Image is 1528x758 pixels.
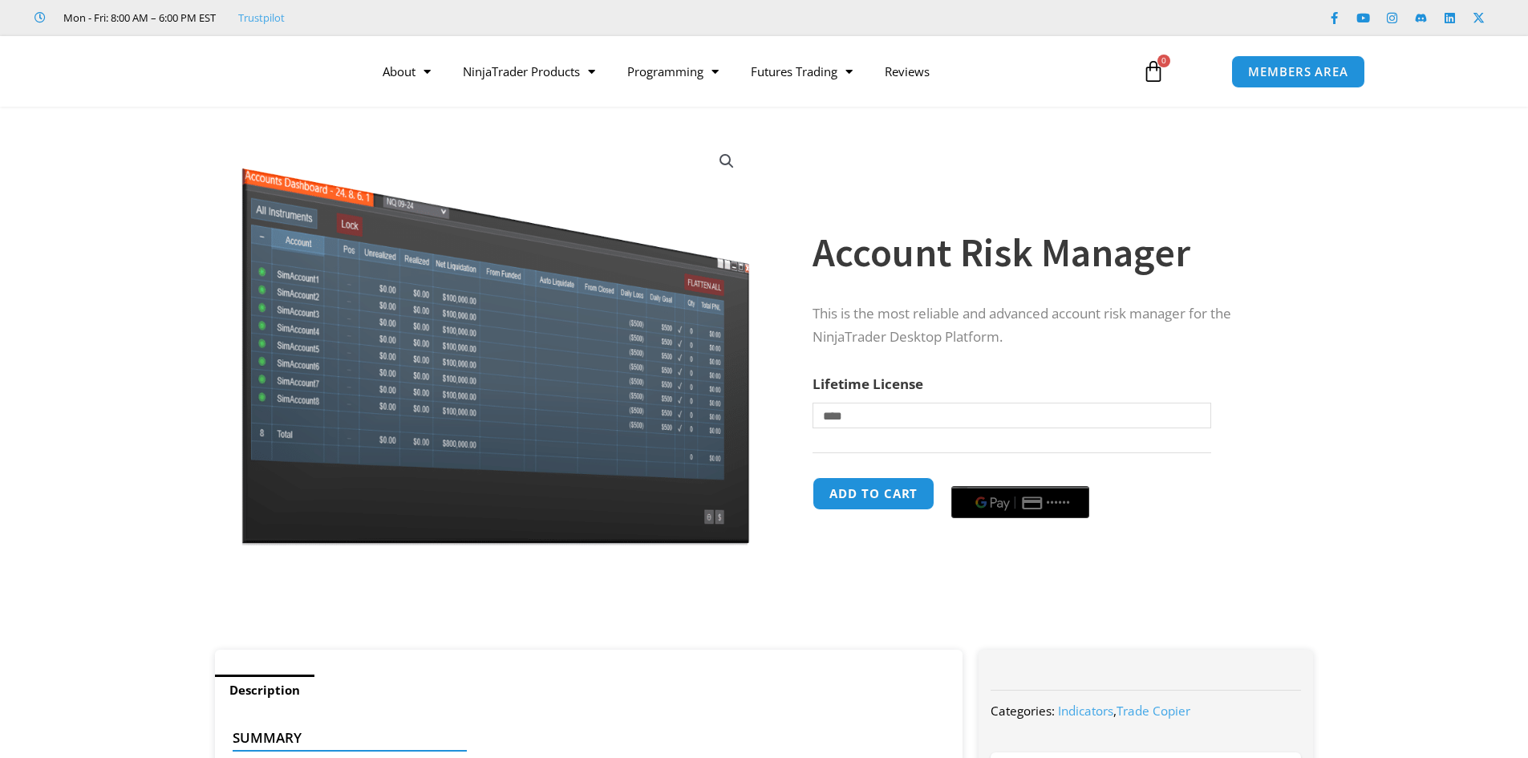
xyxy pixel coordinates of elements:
p: This is the most reliable and advanced account risk manager for the NinjaTrader Desktop Platform. [813,302,1281,349]
a: Trustpilot [238,8,285,27]
text: •••••• [1047,497,1071,509]
span: Mon - Fri: 8:00 AM – 6:00 PM EST [59,8,216,27]
span: Categories: [991,703,1055,719]
span: MEMBERS AREA [1248,66,1348,78]
img: Screenshot 2024-08-26 15462845454 [237,135,753,545]
a: MEMBERS AREA [1231,55,1365,88]
img: LogoAI | Affordable Indicators – NinjaTrader [163,43,335,100]
a: Description [215,675,314,706]
h4: Summary [233,730,933,746]
button: Add to cart [813,477,934,510]
a: Reviews [869,53,946,90]
a: Futures Trading [735,53,869,90]
a: Trade Copier [1117,703,1190,719]
button: Buy with GPay [951,486,1089,518]
a: Programming [611,53,735,90]
a: View full-screen image gallery [712,147,741,176]
a: NinjaTrader Products [447,53,611,90]
a: About [367,53,447,90]
span: , [1058,703,1190,719]
nav: Menu [367,53,1124,90]
label: Lifetime License [813,375,923,393]
a: 0 [1118,48,1189,95]
h1: Account Risk Manager [813,225,1281,281]
a: Indicators [1058,703,1113,719]
iframe: Secure payment input frame [948,475,1092,476]
span: 0 [1157,55,1170,67]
